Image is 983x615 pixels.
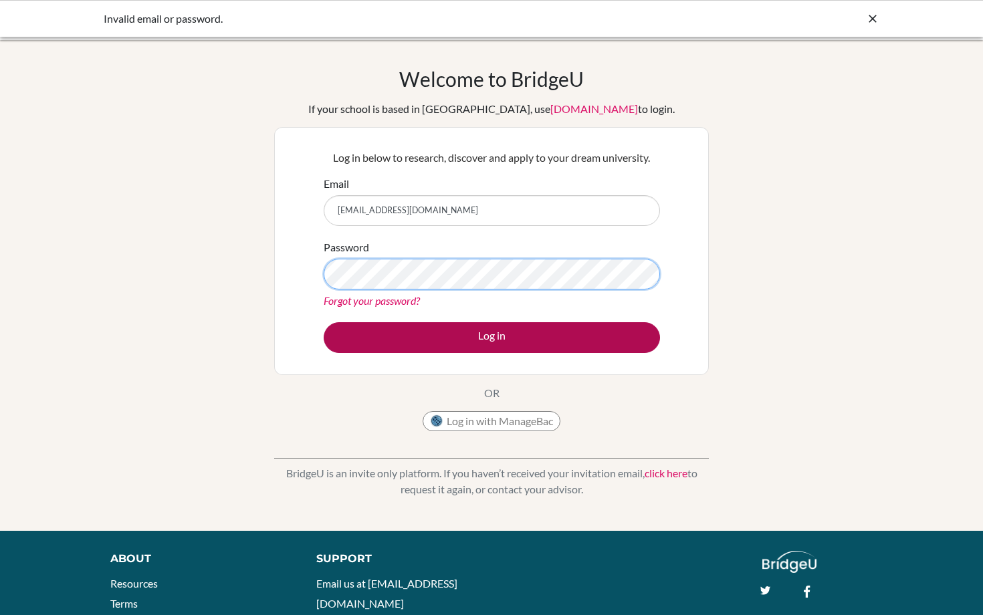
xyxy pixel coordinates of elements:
[316,577,457,610] a: Email us at [EMAIL_ADDRESS][DOMAIN_NAME]
[324,294,420,307] a: Forgot your password?
[110,577,158,590] a: Resources
[324,322,660,353] button: Log in
[484,385,500,401] p: OR
[104,11,679,27] div: Invalid email or password.
[324,176,349,192] label: Email
[550,102,638,115] a: [DOMAIN_NAME]
[645,467,687,479] a: click here
[423,411,560,431] button: Log in with ManageBac
[324,239,369,255] label: Password
[110,597,138,610] a: Terms
[399,67,584,91] h1: Welcome to BridgeU
[110,551,286,567] div: About
[762,551,816,573] img: logo_white@2x-f4f0deed5e89b7ecb1c2cc34c3e3d731f90f0f143d5ea2071677605dd97b5244.png
[324,150,660,166] p: Log in below to research, discover and apply to your dream university.
[316,551,478,567] div: Support
[308,101,675,117] div: If your school is based in [GEOGRAPHIC_DATA], use to login.
[274,465,709,497] p: BridgeU is an invite only platform. If you haven’t received your invitation email, to request it ...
